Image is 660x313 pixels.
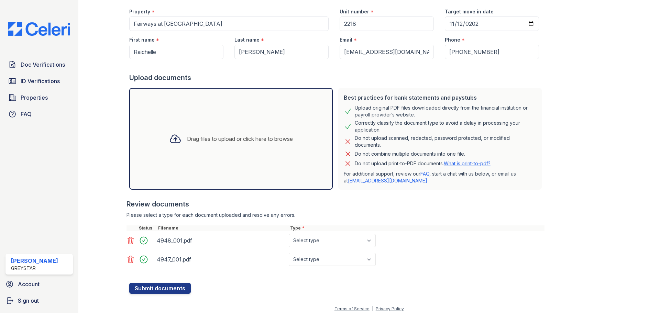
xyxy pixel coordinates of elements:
a: FAQ [420,171,429,177]
div: Do not upload scanned, redacted, password protected, or modified documents. [355,135,536,148]
div: Correctly classify the document type to avoid a delay in processing your application. [355,120,536,133]
img: CE_Logo_Blue-a8612792a0a2168367f1c8372b55b34899dd931a85d93a1a3d3e32e68fde9ad4.png [3,22,76,36]
a: Privacy Policy [376,306,404,311]
label: Target move in date [445,8,494,15]
span: FAQ [21,110,32,118]
a: [EMAIL_ADDRESS][DOMAIN_NAME] [348,178,427,183]
div: Drag files to upload or click here to browse [187,135,293,143]
a: FAQ [5,107,73,121]
span: Account [18,280,40,288]
label: Email [340,36,352,43]
div: Please select a type for each document uploaded and resolve any errors. [126,212,544,219]
p: Do not upload print-to-PDF documents. [355,160,491,167]
label: First name [129,36,155,43]
div: Status [137,225,157,231]
div: Greystar [11,265,58,272]
a: Account [3,277,76,291]
div: Type [289,225,544,231]
p: For additional support, review our , start a chat with us below, or email us at [344,170,536,184]
button: Submit documents [129,283,191,294]
span: Properties [21,93,48,102]
div: 4947_001.pdf [157,254,286,265]
label: Phone [445,36,460,43]
a: Doc Verifications [5,58,73,71]
div: | [372,306,373,311]
a: ID Verifications [5,74,73,88]
div: Review documents [126,199,544,209]
div: Upload documents [129,73,544,82]
div: Best practices for bank statements and paystubs [344,93,536,102]
label: Unit number [340,8,369,15]
a: What is print-to-pdf? [444,160,491,166]
label: Last name [234,36,260,43]
div: Do not combine multiple documents into one file. [355,150,465,158]
a: Sign out [3,294,76,308]
a: Terms of Service [334,306,370,311]
span: Sign out [18,297,39,305]
div: Filename [157,225,289,231]
div: [PERSON_NAME] [11,257,58,265]
label: Property [129,8,150,15]
span: Doc Verifications [21,60,65,69]
div: 4948_001.pdf [157,235,286,246]
div: Upload original PDF files downloaded directly from the financial institution or payroll provider’... [355,104,536,118]
a: Properties [5,91,73,104]
span: ID Verifications [21,77,60,85]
